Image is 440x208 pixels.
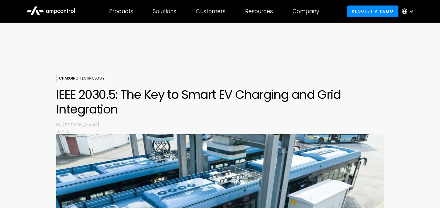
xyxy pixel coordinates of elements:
p: [PERSON_NAME] [63,121,384,128]
p: By [56,121,63,128]
div: Company [292,8,319,15]
div: Customers [196,8,226,15]
p: [DATE] [56,128,384,134]
div: Resources [245,8,273,15]
div: Charging Technology [56,75,107,82]
div: Solutions [153,8,176,15]
div: Products [109,8,133,15]
h1: IEEE 2030.5: The Key to Smart EV Charging and Grid Integration [56,87,384,117]
a: Request a demo [347,6,398,17]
